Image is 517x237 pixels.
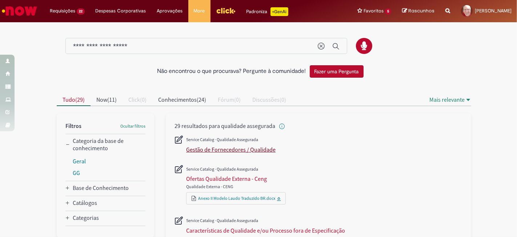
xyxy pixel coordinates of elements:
[364,7,384,15] span: Favoritos
[77,8,85,15] span: 22
[408,7,434,14] span: Rascunhos
[50,7,75,15] span: Requisições
[310,65,364,78] button: Fazer uma Pergunta
[216,5,236,16] img: click_logo_yellow_360x200.png
[385,8,391,15] span: 5
[475,8,512,14] span: [PERSON_NAME]
[96,7,146,15] span: Despesas Corporativas
[402,8,434,15] a: Rascunhos
[1,4,38,18] img: ServiceNow
[157,68,306,75] h2: Não encontrou o que procurava? Pergunte à comunidade!
[247,7,288,16] div: Padroniza
[270,7,288,16] p: +GenAi
[194,7,205,15] span: More
[157,7,183,15] span: Aprovações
